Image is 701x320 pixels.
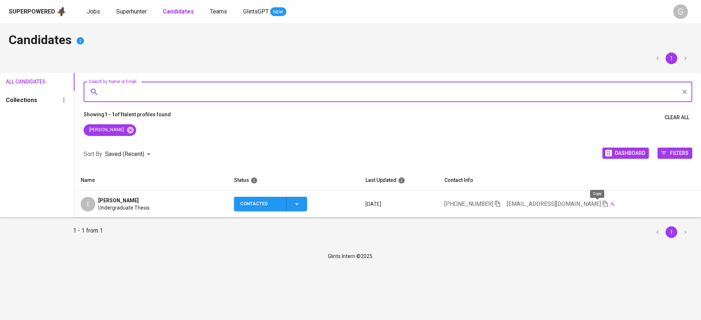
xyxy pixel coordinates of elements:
span: All Candidates [6,77,37,86]
span: [EMAIL_ADDRESS][DOMAIN_NAME] [507,200,601,207]
button: page 1 [666,226,677,238]
p: [DATE] [365,200,433,208]
a: Superpoweredapp logo [9,6,66,17]
img: magic_wand.svg [609,201,615,207]
div: Contacted [240,197,280,211]
th: Status [228,170,360,191]
span: NEW [270,8,286,16]
p: Sort By [84,150,102,159]
span: Undergraduate Thesis [98,204,150,211]
b: Candidates [163,8,194,15]
th: Contact Info [438,170,701,191]
span: Dashboard [615,148,645,158]
span: Superhunter [116,8,147,15]
p: Saved (Recent) [105,150,144,159]
span: [PHONE_NUMBER] [444,200,493,207]
p: 1 - 1 from 1 [73,226,103,238]
button: Clear All [662,111,692,124]
span: [PERSON_NAME] [84,126,129,133]
button: page 1 [666,52,677,64]
div: G [673,4,688,19]
b: 1 [120,112,123,117]
span: [PERSON_NAME] [98,197,139,204]
h4: Candidates [9,32,692,50]
a: Teams [210,7,229,16]
a: GlintsGPT NEW [243,7,286,16]
nav: pagination navigation [651,52,692,64]
img: app logo [57,6,66,17]
div: Saved (Recent) [105,148,153,161]
button: Filters [658,148,692,159]
b: 1 - 1 [104,112,115,117]
div: E [81,197,95,211]
span: Filters [670,148,689,158]
th: Name [75,170,228,191]
span: Jobs [87,8,100,15]
a: Candidates [163,7,195,16]
span: Clear All [664,113,689,122]
p: Showing of talent profiles found [84,111,171,124]
button: Clear [679,87,690,97]
button: Contacted [234,197,307,211]
span: GlintsGPT [243,8,269,15]
div: Superpowered [9,8,55,16]
th: Last Updated [360,170,438,191]
h6: Collections [6,95,37,105]
a: Jobs [87,7,101,16]
button: Dashboard [602,148,649,159]
div: [PERSON_NAME] [84,124,136,136]
nav: pagination navigation [651,226,692,238]
a: Superhunter [116,7,148,16]
span: Teams [210,8,227,15]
